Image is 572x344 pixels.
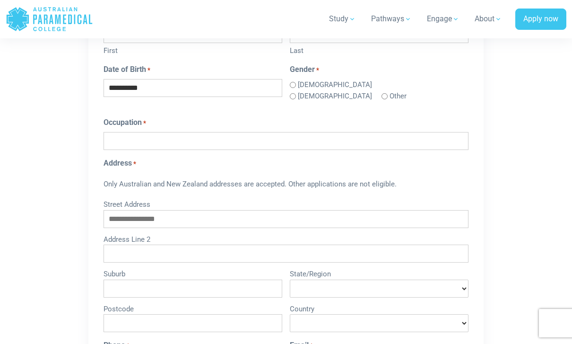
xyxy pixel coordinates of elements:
[104,173,468,197] div: Only Australian and New Zealand addresses are accepted. Other applications are not eligible.
[323,6,362,32] a: Study
[515,9,566,30] a: Apply now
[290,301,468,315] label: Country
[6,4,93,35] a: Australian Paramedical College
[290,64,468,75] legend: Gender
[298,91,372,102] label: [DEMOGRAPHIC_DATA]
[290,43,468,56] label: Last
[104,158,468,169] legend: Address
[365,6,417,32] a: Pathways
[104,301,282,315] label: Postcode
[298,79,372,90] label: [DEMOGRAPHIC_DATA]
[421,6,465,32] a: Engage
[104,64,150,75] label: Date of Birth
[469,6,508,32] a: About
[390,91,407,102] label: Other
[104,197,468,210] label: Street Address
[104,43,282,56] label: First
[290,266,468,280] label: State/Region
[104,266,282,280] label: Suburb
[104,232,468,245] label: Address Line 2
[104,117,146,128] label: Occupation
